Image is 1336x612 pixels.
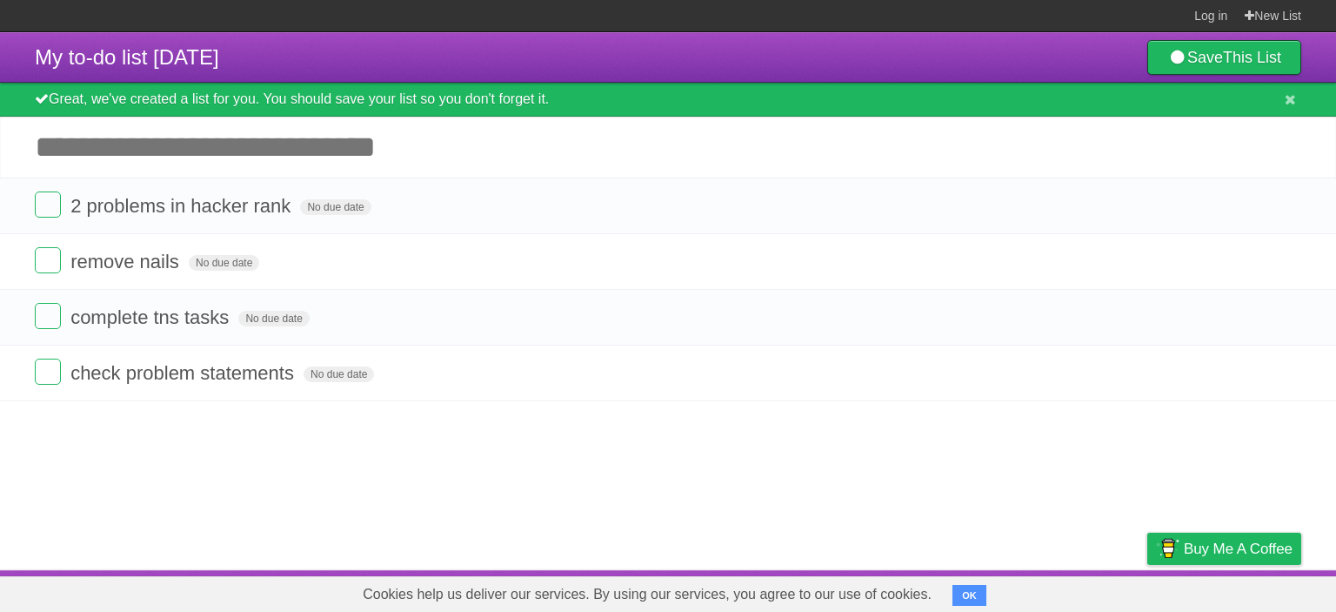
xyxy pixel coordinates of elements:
[304,367,374,382] span: No due date
[70,362,298,384] span: check problem statements
[189,255,259,271] span: No due date
[70,251,184,272] span: remove nails
[345,577,949,612] span: Cookies help us deliver our services. By using our services, you agree to our use of cookies.
[916,575,952,608] a: About
[1125,575,1170,608] a: Privacy
[35,192,61,218] label: Done
[238,311,309,326] span: No due date
[973,575,1044,608] a: Developers
[1065,575,1104,608] a: Terms
[1156,534,1179,563] img: Buy me a coffee
[35,303,61,329] label: Done
[300,199,371,215] span: No due date
[1223,49,1281,66] b: This List
[1147,533,1301,565] a: Buy me a coffee
[70,195,295,217] span: 2 problems in hacker rank
[1184,534,1293,564] span: Buy me a coffee
[70,306,233,328] span: complete tns tasks
[35,45,219,69] span: My to-do list [DATE]
[35,359,61,385] label: Done
[1192,575,1301,608] a: Suggest a feature
[35,247,61,273] label: Done
[1147,40,1301,75] a: SaveThis List
[952,585,986,606] button: OK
